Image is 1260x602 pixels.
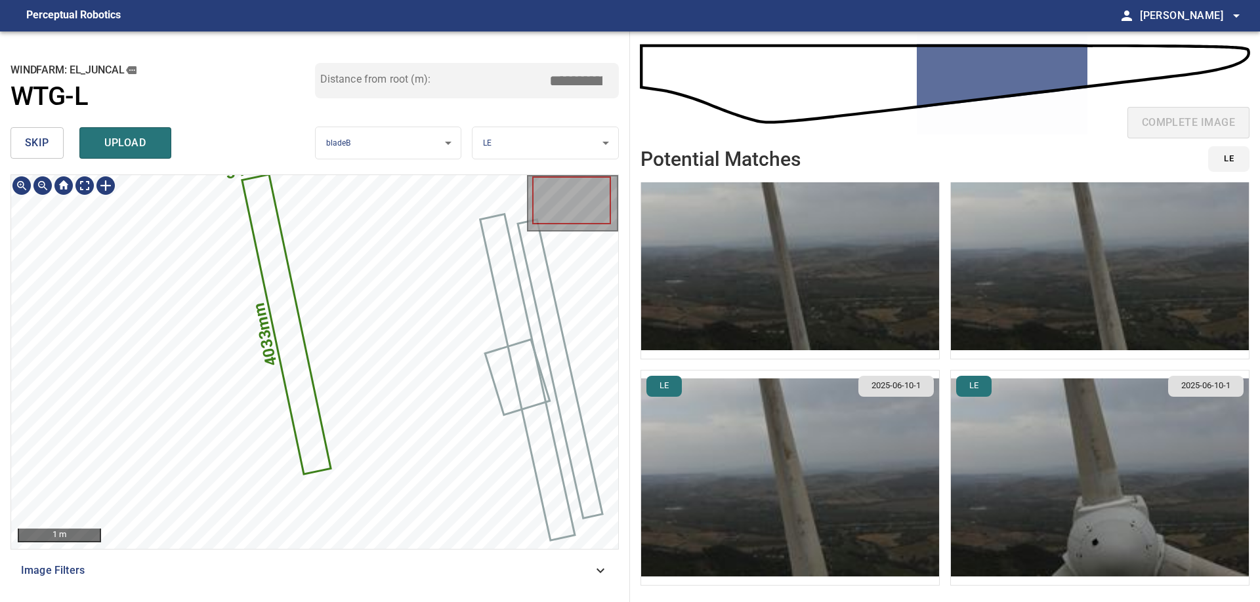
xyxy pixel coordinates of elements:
[1208,146,1249,172] button: LE
[11,175,32,196] div: Zoom in
[1200,146,1249,172] div: id
[472,127,618,160] div: LE
[1228,8,1244,24] span: arrow_drop_down
[483,138,492,148] span: LE
[646,376,682,397] button: LE
[951,371,1249,585] img: El_Juncal/WTG-L/2025-06-10-1/2025-06-10-1/inspectionData/image64wp70.jpg
[32,175,53,196] div: Zoom out
[124,63,138,77] button: copy message details
[956,376,992,397] button: LE
[21,563,593,578] span: Image Filters
[10,63,315,77] h2: windfarm: El_Juncal
[10,127,64,159] button: skip
[640,148,801,170] h2: Potential Matches
[1140,7,1244,25] span: [PERSON_NAME]
[1173,380,1238,392] span: 2025-06-10-1
[94,134,157,152] span: upload
[74,175,95,196] div: Toggle full page
[10,555,619,586] div: Image Filters
[25,134,49,152] span: skip
[326,138,351,148] span: bladeB
[1119,8,1135,24] span: person
[1224,151,1234,167] span: LE
[864,380,929,392] span: 2025-06-10-1
[250,301,282,368] text: 4033mm
[641,144,939,359] img: El_Juncal/WTG-L/2025-06-10-1/2025-06-10-1/inspectionData/image67wp73.jpg
[316,127,461,160] div: bladeB
[961,380,986,392] span: LE
[641,371,939,585] img: El_Juncal/WTG-L/2025-06-10-1/2025-06-10-1/inspectionData/image65wp71.jpg
[1135,3,1244,29] button: [PERSON_NAME]
[951,144,1249,359] img: El_Juncal/WTG-L/2025-06-10-1/2025-06-10-1/inspectionData/image66wp72.jpg
[10,81,88,112] h1: WTG-L
[26,5,121,26] figcaption: Perceptual Robotics
[95,175,116,196] div: Toggle selection
[53,175,74,196] div: Go home
[320,74,430,85] label: Distance from root (m):
[79,127,171,159] button: upload
[652,380,677,392] span: LE
[10,81,315,112] a: WTG-L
